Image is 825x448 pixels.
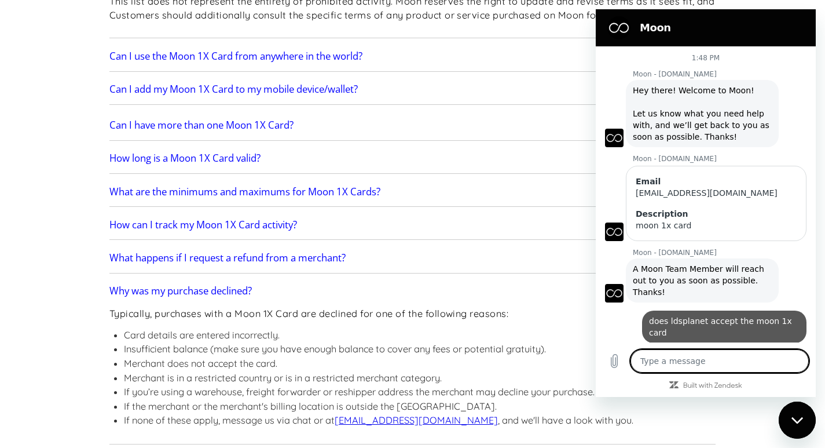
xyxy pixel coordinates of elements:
[109,252,346,264] h2: What happens if I request a refund from a merchant?
[109,186,380,198] h2: What are the minimums and maximums for Moon 1X Cards?
[109,307,633,321] p: Typically, purchases with a Moon 1X Card are declined for one of the following reasons:
[124,356,633,371] li: Merchant does not accept the card.
[109,113,716,137] a: Can I have more than one Moon 1X Card?
[109,83,358,95] h2: Can I add my Moon 1X Card to my mobile device/wallet?
[109,44,716,68] a: Can I use the Moon 1X Card from anywhere in the world?
[109,50,362,62] h2: Can I use the Moon 1X Card from anywhere in the world?
[109,219,297,231] h2: How can I track my Moon 1X Card activity?
[124,385,633,399] li: If you’re using a warehouse, freight forwarder or reshipper address the merchant may decline your...
[779,402,816,439] iframe: Button to launch messaging window, conversation in progress
[124,371,633,385] li: Merchant is in a restricted country or is in a restricted merchant category.
[109,246,716,270] a: What happens if I request a refund from a merchant?
[335,414,498,426] a: [EMAIL_ADDRESS][DOMAIN_NAME]
[124,399,633,414] li: If the merchant or the merchant's billing location is outside the [GEOGRAPHIC_DATA].
[124,328,633,343] li: Card details are entered incorrectly.
[109,213,716,237] a: How can I track my Moon 1X Card activity?
[596,9,816,397] iframe: Messaging window
[109,285,252,297] h2: Why was my purchase declined?
[109,77,716,101] a: Can I add my Moon 1X Card to my mobile device/wallet?
[109,119,294,131] h2: Can I have more than one Moon 1X Card?
[109,180,716,204] a: What are the minimums and maximums for Moon 1X Cards?
[124,342,633,356] li: Insufficient balance (make sure you have enough balance to cover any fees or potential gratuity).
[109,147,716,171] a: How long is a Moon 1X Card valid?
[109,279,716,303] a: Why was my purchase declined?
[109,152,261,164] h2: How long is a Moon 1X Card valid?
[124,413,633,428] li: If none of these apply, message us via chat or at , and we'll have a look with you.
